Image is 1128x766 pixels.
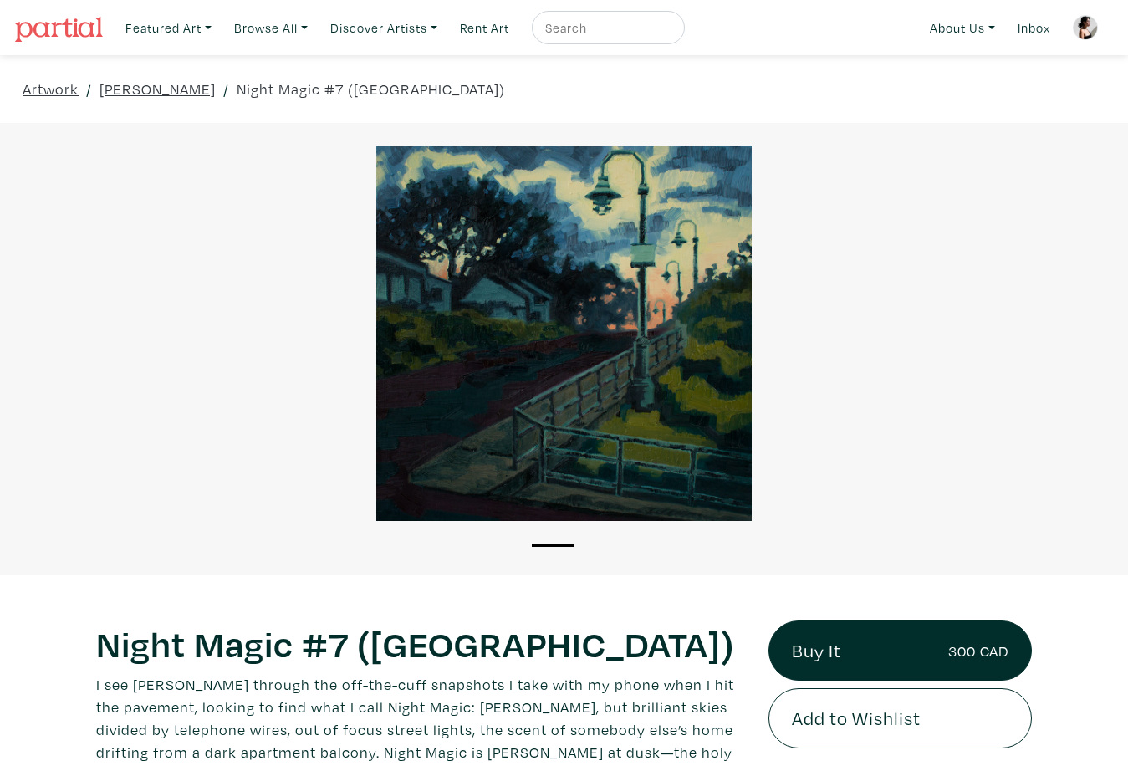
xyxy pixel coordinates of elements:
span: / [223,78,229,100]
small: 300 CAD [948,640,1008,662]
a: Night Magic #7 ([GEOGRAPHIC_DATA]) [237,78,505,100]
a: Rent Art [452,11,517,45]
button: 1 of 1 [532,544,574,547]
a: Artwork [23,78,79,100]
a: [PERSON_NAME] [100,78,216,100]
a: About Us [922,11,1003,45]
a: Buy It300 CAD [768,620,1032,681]
a: Featured Art [118,11,219,45]
input: Search [544,18,669,38]
button: Add to Wishlist [768,688,1032,748]
a: Discover Artists [323,11,445,45]
span: / [86,78,92,100]
a: Inbox [1010,11,1058,45]
img: phpThumb.php [1073,15,1098,40]
a: Browse All [227,11,315,45]
span: Add to Wishlist [792,704,921,733]
h1: Night Magic #7 ([GEOGRAPHIC_DATA]) [96,620,743,666]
